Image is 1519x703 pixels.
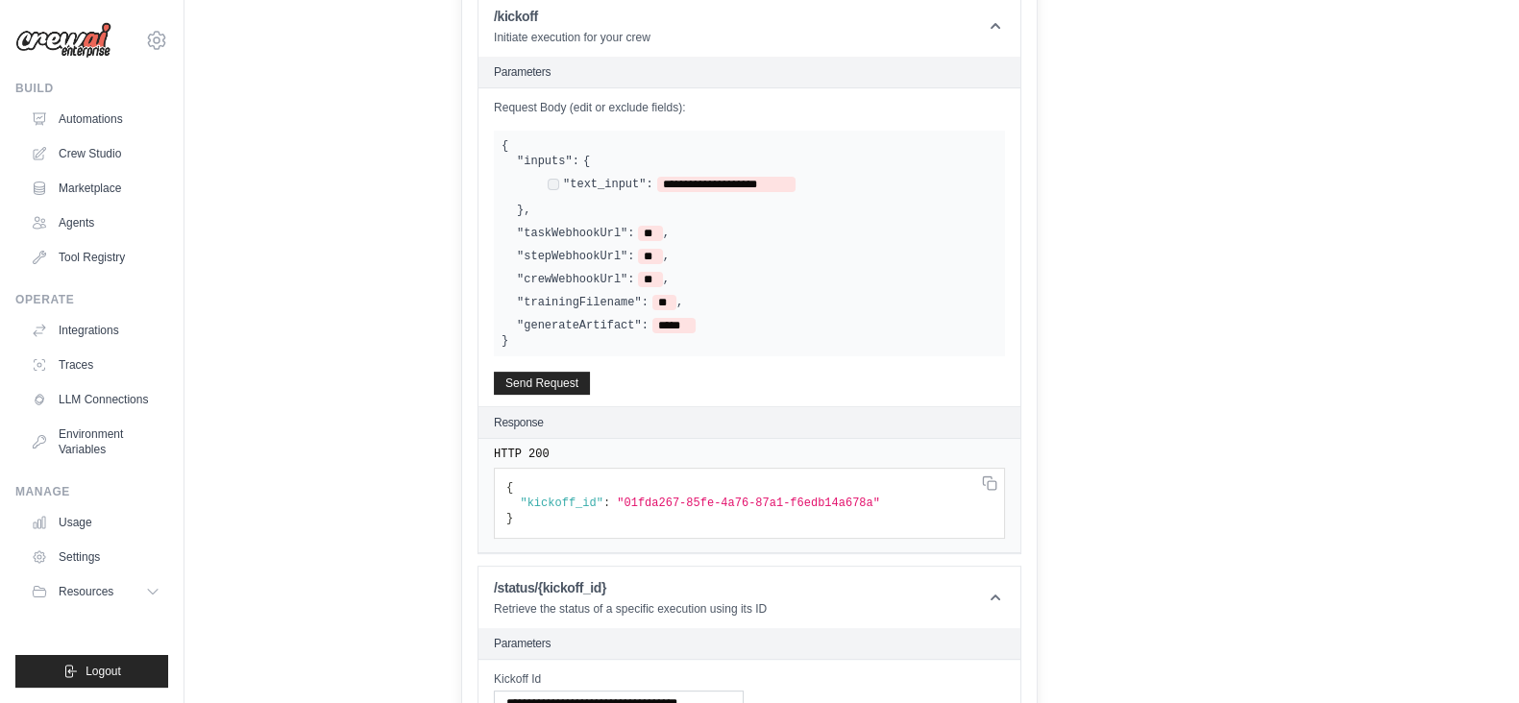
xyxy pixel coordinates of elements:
[23,104,168,134] a: Automations
[494,100,1005,115] label: Request Body (edit or exclude fields):
[86,664,121,679] span: Logout
[663,272,670,287] span: ,
[23,350,168,380] a: Traces
[603,497,610,510] span: :
[502,139,508,153] span: {
[23,315,168,346] a: Integrations
[15,81,168,96] div: Build
[59,584,113,599] span: Resources
[494,601,767,617] p: Retrieve the status of a specific execution using its ID
[15,655,168,688] button: Logout
[23,507,168,538] a: Usage
[1423,611,1519,703] iframe: Chat Widget
[494,671,744,687] label: Kickoff Id
[15,484,168,499] div: Manage
[517,318,649,333] label: "generateArtifact":
[23,173,168,204] a: Marketplace
[23,242,168,273] a: Tool Registry
[15,22,111,59] img: Logo
[583,154,590,169] span: {
[23,576,168,607] button: Resources
[23,419,168,465] a: Environment Variables
[617,497,880,510] span: "01fda267-85fe-4a76-87a1-f6edb14a678a"
[494,7,650,26] h1: /kickoff
[517,249,634,264] label: "stepWebhookUrl":
[494,372,590,395] button: Send Request
[494,578,767,597] h1: /status/{kickoff_id}
[506,512,513,525] span: }
[23,542,168,572] a: Settings
[494,415,544,430] h2: Response
[502,334,508,348] span: }
[494,636,1005,651] h2: Parameters
[517,226,634,241] label: "taskWebhookUrl":
[23,138,168,169] a: Crew Studio
[517,203,524,218] span: }
[663,226,670,241] span: ,
[563,177,653,192] label: "text_input":
[663,249,670,264] span: ,
[23,384,168,415] a: LLM Connections
[23,207,168,238] a: Agents
[506,481,513,495] span: {
[494,30,650,45] p: Initiate execution for your crew
[517,295,649,310] label: "trainingFilename":
[494,64,1005,80] h2: Parameters
[15,292,168,307] div: Operate
[517,272,634,287] label: "crewWebhookUrl":
[494,447,1005,462] pre: HTTP 200
[517,154,579,169] label: "inputs":
[524,203,530,218] span: ,
[676,295,683,310] span: ,
[520,497,602,510] span: "kickoff_id"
